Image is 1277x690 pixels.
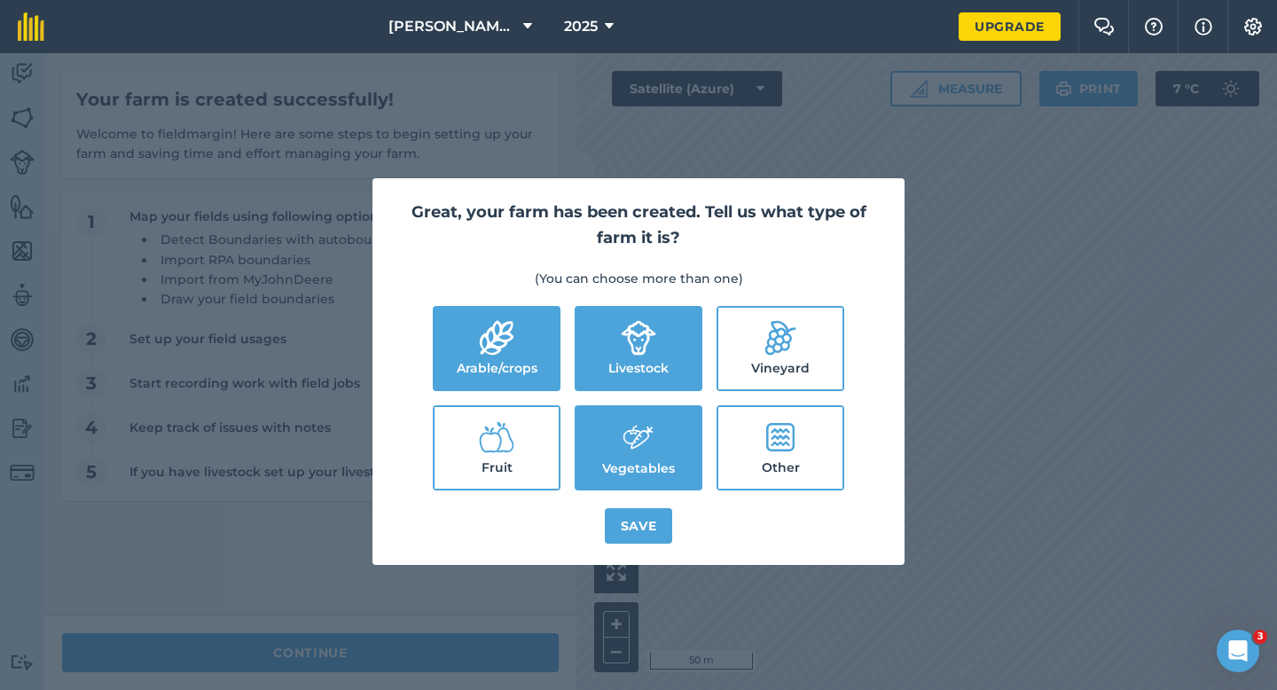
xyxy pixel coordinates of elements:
img: Two speech bubbles overlapping with the left bubble in the forefront [1093,18,1115,35]
span: [PERSON_NAME] & Sons [388,16,516,37]
a: Upgrade [959,12,1061,41]
span: 3 [1253,630,1267,644]
p: (You can choose more than one) [394,269,883,288]
label: Livestock [576,308,701,389]
iframe: Intercom live chat [1217,630,1259,672]
label: Vegetables [576,407,701,489]
label: Fruit [435,407,559,489]
img: A question mark icon [1143,18,1164,35]
button: Save [605,508,673,544]
img: svg+xml;base64,PHN2ZyB4bWxucz0iaHR0cDovL3d3dy53My5vcmcvMjAwMC9zdmciIHdpZHRoPSIxNyIgaGVpZ2h0PSIxNy... [1195,16,1212,37]
img: A cog icon [1242,18,1264,35]
label: Arable/crops [435,308,559,389]
img: fieldmargin Logo [18,12,44,41]
span: 2025 [564,16,598,37]
h2: Great, your farm has been created. Tell us what type of farm it is? [394,200,883,251]
label: Other [718,407,842,489]
label: Vineyard [718,308,842,389]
